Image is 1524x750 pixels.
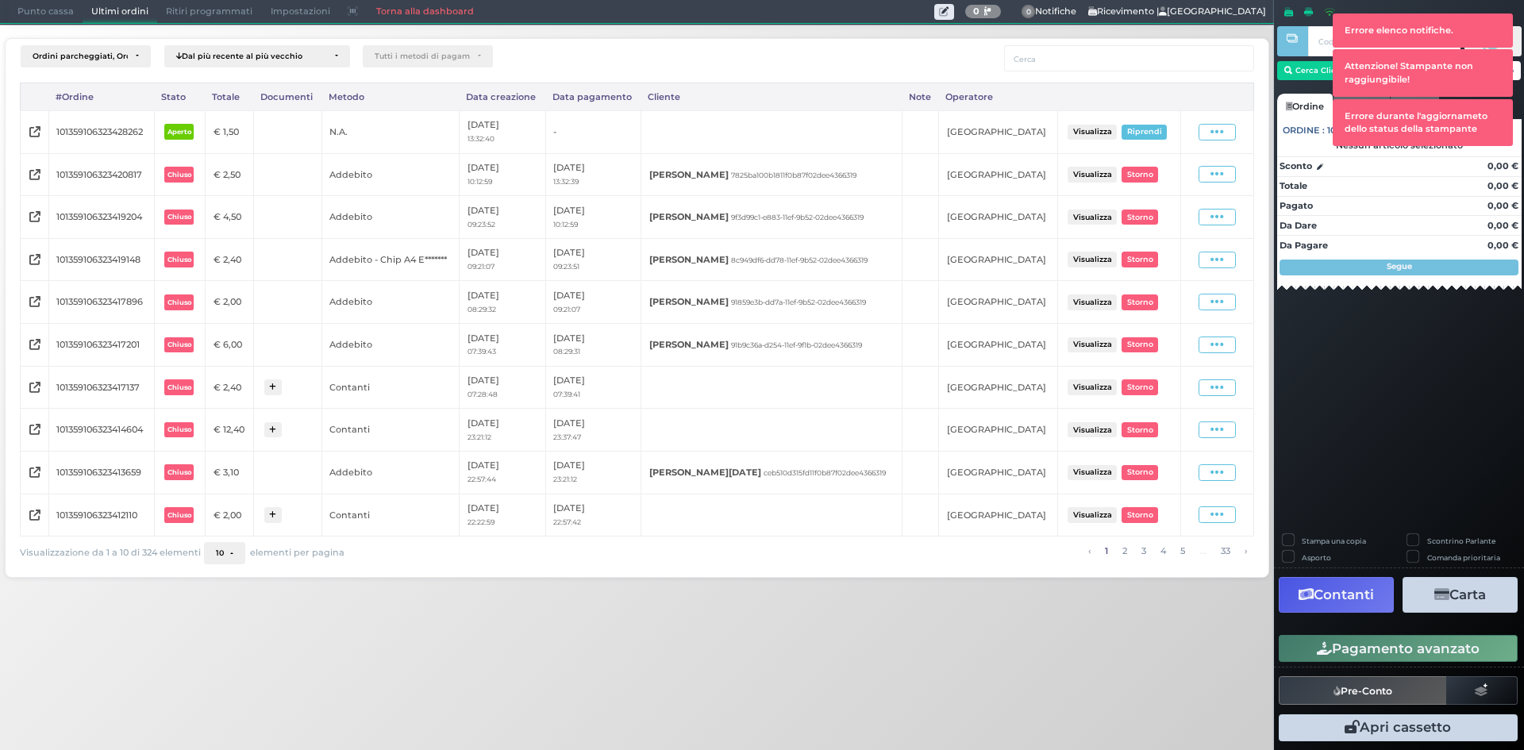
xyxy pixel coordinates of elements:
button: Storno [1122,422,1158,437]
td: [DATE] [545,324,641,367]
small: 9f3d99c1-e883-11ef-9b52-02dee4366319 [731,213,864,221]
b: Chiuso [167,171,191,179]
a: alla pagina 5 [1176,542,1189,560]
small: ceb510d315fd11f0b87f02dee4366319 [764,468,886,477]
td: 101359106323412110 [48,494,154,537]
td: [GEOGRAPHIC_DATA] [939,409,1058,452]
strong: Da Dare [1280,220,1317,231]
b: 0 [973,6,979,17]
small: 07:28:48 [468,390,498,398]
td: 101359106323417201 [48,324,154,367]
a: Torna alla dashboard [367,1,482,23]
small: 23:37:47 [553,433,581,441]
b: Aperto [167,128,191,136]
td: € 2,50 [206,153,254,196]
td: [DATE] [545,409,641,452]
button: Pagamento avanzato [1279,635,1518,662]
button: Ordini parcheggiati, Ordini aperti, Ordini chiusi [21,45,151,67]
td: [GEOGRAPHIC_DATA] [939,324,1058,367]
button: Visualizza [1068,294,1117,310]
a: alla pagina 2 [1118,542,1131,560]
td: [DATE] [545,196,641,239]
button: Visualizza [1068,210,1117,225]
strong: Pagato [1280,200,1313,211]
small: 09:21:07 [553,305,580,313]
div: Totale [206,83,254,110]
div: Metodo [321,83,460,110]
td: [DATE] [460,409,545,452]
span: Impostazioni [262,1,339,23]
span: Punto cassa [9,1,83,23]
td: [DATE] [460,494,545,537]
button: Storno [1122,507,1158,522]
div: Attenzione! Stampante non raggiungibile! [1333,50,1513,96]
a: alla pagina 33 [1216,542,1234,560]
td: € 4,50 [206,196,254,239]
b: Chiuso [167,425,191,433]
td: Contanti [321,409,460,452]
b: Chiuso [167,468,191,476]
a: alla pagina 4 [1156,542,1170,560]
small: 07:39:43 [468,347,496,356]
small: 09:23:52 [468,220,495,229]
div: Tutti i metodi di pagamento [375,52,470,61]
b: [PERSON_NAME][DATE] [649,467,761,478]
td: [DATE] [460,153,545,196]
div: Dal più recente al più vecchio [176,52,327,61]
b: [PERSON_NAME] [649,211,729,222]
div: Errore durante l'aggiornameto dello status della stampante [1333,100,1513,146]
div: Ordini parcheggiati, Ordini aperti, Ordini chiusi [33,52,128,61]
a: pagina precedente [1083,542,1095,560]
small: 91b9c36a-d254-11ef-9f1b-02dee4366319 [731,340,862,349]
a: Ordine [1277,94,1333,119]
td: [DATE] [460,110,545,153]
small: 07:39:41 [553,390,580,398]
td: Addebito [321,281,460,324]
div: Operatore [939,83,1058,110]
label: Comanda prioritaria [1427,552,1500,563]
div: Data creazione [460,83,545,110]
button: Storno [1122,379,1158,394]
a: alla pagina 3 [1137,542,1150,560]
div: Data pagamento [545,83,641,110]
b: [PERSON_NAME] [649,254,729,265]
button: Carta [1403,577,1518,613]
b: Chiuso [167,298,191,306]
div: Nessun articolo selezionato [1277,140,1522,151]
small: 09:23:51 [553,262,579,271]
button: Visualizza [1068,252,1117,267]
small: 22:57:42 [553,517,581,526]
div: elementi per pagina [204,542,344,564]
b: [PERSON_NAME] [649,169,729,180]
button: Visualizza [1068,379,1117,394]
button: Visualizza [1068,167,1117,182]
td: [DATE] [545,366,641,409]
span: Ultimi ordini [83,1,157,23]
button: Apri cassetto [1279,714,1518,741]
td: 101359106323428262 [48,110,154,153]
b: Chiuso [167,383,191,391]
td: € 2,00 [206,494,254,537]
input: Codice Cliente [1308,26,1460,56]
td: Contanti [321,366,460,409]
td: 101359106323419204 [48,196,154,239]
strong: 0,00 € [1487,240,1518,251]
td: [GEOGRAPHIC_DATA] [939,110,1058,153]
td: [GEOGRAPHIC_DATA] [939,366,1058,409]
small: 7825ba100b1811f0b87f02dee4366319 [731,171,856,179]
button: 10 [204,542,245,564]
label: Asporto [1302,552,1331,563]
td: [GEOGRAPHIC_DATA] [939,494,1058,537]
strong: 0,00 € [1487,220,1518,231]
button: Storno [1122,465,1158,480]
small: 23:21:12 [468,433,491,441]
small: 22:57:44 [468,475,496,483]
td: [GEOGRAPHIC_DATA] [939,281,1058,324]
button: Riprendi [1122,125,1167,140]
div: #Ordine [48,83,154,110]
td: [DATE] [460,366,545,409]
td: [DATE] [460,324,545,367]
td: € 6,00 [206,324,254,367]
td: 101359106323414604 [48,409,154,452]
td: Addebito [321,451,460,494]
